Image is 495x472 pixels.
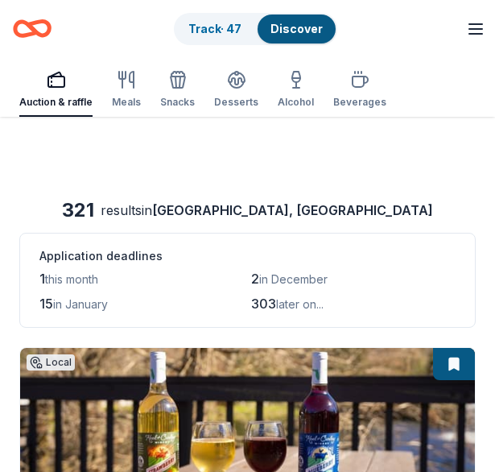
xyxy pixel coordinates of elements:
[251,271,259,287] span: 2
[333,64,386,117] button: Beverages
[112,64,141,117] button: Meals
[214,64,258,117] button: Desserts
[53,297,108,311] span: in January
[45,272,98,286] span: this month
[112,96,141,109] div: Meals
[19,96,93,109] div: Auction & raffle
[142,202,433,218] span: in
[62,197,94,223] div: 321
[174,13,337,45] button: Track· 47Discover
[160,64,195,117] button: Snacks
[13,10,52,48] a: Home
[333,96,386,109] div: Beverages
[152,202,433,218] span: [GEOGRAPHIC_DATA], [GEOGRAPHIC_DATA]
[188,22,241,35] a: Track· 47
[27,354,75,371] div: Local
[259,272,328,286] span: in December
[251,296,276,312] span: 303
[160,96,195,109] div: Snacks
[278,96,314,109] div: Alcohol
[39,271,45,287] span: 1
[39,296,53,312] span: 15
[101,201,433,220] div: results
[214,96,258,109] div: Desserts
[39,246,456,266] div: Application deadlines
[270,22,323,35] a: Discover
[19,64,93,117] button: Auction & raffle
[278,64,314,117] button: Alcohol
[276,297,324,311] span: later on...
